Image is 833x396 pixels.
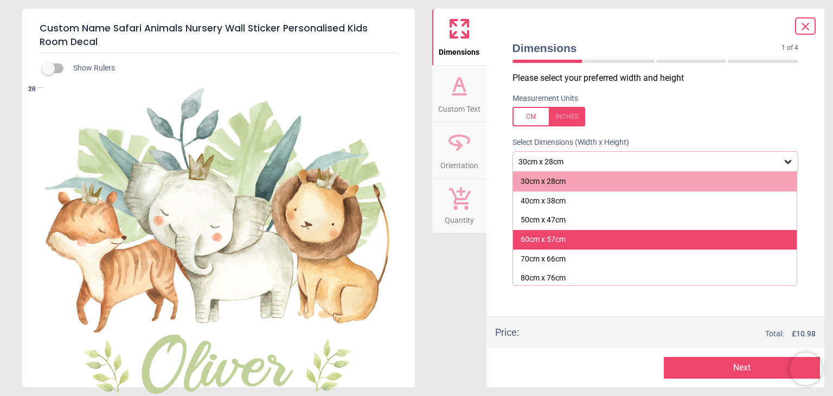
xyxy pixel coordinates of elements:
[512,72,808,84] p: Please select your preferred width and height
[664,357,820,379] button: Next
[521,234,566,245] div: 60cm x 57cm
[796,329,816,338] span: 10.98
[521,176,566,187] div: 30cm x 28cm
[439,42,479,58] span: Dimensions
[512,40,782,56] span: Dimensions
[781,43,798,53] span: 1 of 4
[432,122,486,178] button: Orientation
[517,157,783,167] div: 30cm x 28cm
[445,210,474,226] span: Quantity
[432,66,486,122] button: Custom Text
[792,329,816,340] span: £
[15,85,36,94] span: 28
[521,254,566,265] div: 70cm x 66cm
[512,93,578,104] label: Measurement Units
[48,62,415,75] div: Show Rulers
[40,17,398,53] h5: Custom Name Safari Animals Nursery Wall Sticker Personalised Kids Room Decal
[440,155,478,171] span: Orientation
[521,273,566,284] div: 80cm x 76cm
[790,353,822,385] iframe: Brevo live chat
[432,179,486,233] button: Quantity
[535,329,816,340] div: Total:
[521,215,566,226] div: 50cm x 47cm
[504,137,629,148] label: Select Dimensions (Width x Height)
[495,325,519,339] div: Price :
[521,196,566,207] div: 40cm x 38cm
[438,99,480,115] span: Custom Text
[432,9,486,65] button: Dimensions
